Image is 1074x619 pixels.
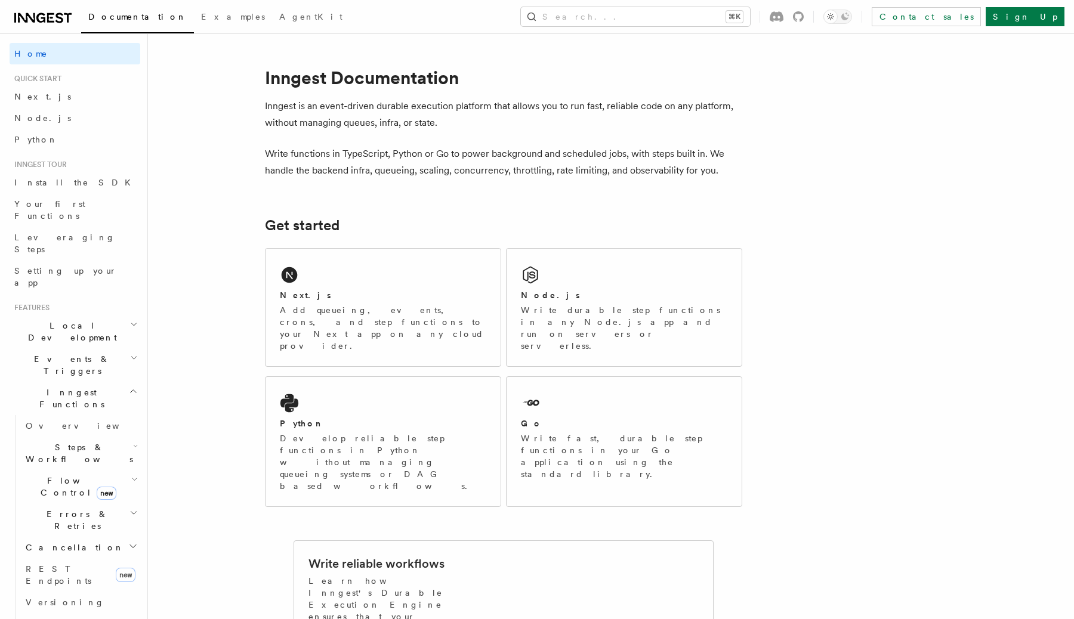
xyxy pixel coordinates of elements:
a: GoWrite fast, durable step functions in your Go application using the standard library. [506,376,742,507]
a: Examples [194,4,272,32]
span: Install the SDK [14,178,138,187]
a: PythonDevelop reliable step functions in Python without managing queueing systems or DAG based wo... [265,376,501,507]
a: Get started [265,217,340,234]
a: Next.jsAdd queueing, events, crons, and step functions to your Next app on any cloud provider. [265,248,501,367]
span: AgentKit [279,12,342,21]
p: Add queueing, events, crons, and step functions to your Next app on any cloud provider. [280,304,486,352]
p: Write durable step functions in any Node.js app and run on servers or serverless. [521,304,727,352]
span: Your first Functions [14,199,85,221]
h2: Write reliable workflows [308,555,445,572]
a: REST Endpointsnew [21,558,140,592]
span: Node.js [14,113,71,123]
button: Cancellation [21,537,140,558]
span: Documentation [88,12,187,21]
a: Documentation [81,4,194,33]
span: Events & Triggers [10,353,130,377]
a: Your first Functions [10,193,140,227]
span: Quick start [10,74,61,83]
span: Cancellation [21,541,124,553]
span: Home [14,48,48,60]
a: Install the SDK [10,172,140,193]
a: Versioning [21,592,140,613]
button: Inngest Functions [10,382,140,415]
p: Write functions in TypeScript, Python or Go to power background and scheduled jobs, with steps bu... [265,146,742,179]
span: Setting up your app [14,266,117,287]
span: Local Development [10,320,130,343]
a: Contact sales [872,7,981,26]
span: Steps & Workflows [21,441,133,465]
h2: Node.js [521,289,580,301]
span: Overview [26,421,149,431]
p: Develop reliable step functions in Python without managing queueing systems or DAG based workflows. [280,432,486,492]
button: Local Development [10,315,140,348]
span: Next.js [14,92,71,101]
p: Inngest is an event-driven durable execution platform that allows you to run fast, reliable code ... [265,98,742,131]
a: Setting up your app [10,260,140,293]
a: Leveraging Steps [10,227,140,260]
a: Overview [21,415,140,437]
span: Flow Control [21,475,131,499]
button: Search...⌘K [521,7,750,26]
span: REST Endpoints [26,564,91,586]
button: Steps & Workflows [21,437,140,470]
span: Inngest tour [10,160,67,169]
span: Versioning [26,598,104,607]
a: Node.js [10,107,140,129]
a: Sign Up [986,7,1064,26]
h1: Inngest Documentation [265,67,742,88]
span: Inngest Functions [10,386,129,410]
h2: Next.js [280,289,331,301]
span: Errors & Retries [21,508,129,532]
span: Python [14,135,58,144]
kbd: ⌘K [726,11,743,23]
a: Python [10,129,140,150]
button: Toggle dark mode [823,10,852,24]
span: new [97,487,116,500]
p: Write fast, durable step functions in your Go application using the standard library. [521,432,727,480]
span: Features [10,303,50,312]
a: Next.js [10,86,140,107]
button: Errors & Retries [21,503,140,537]
span: Leveraging Steps [14,233,115,254]
button: Events & Triggers [10,348,140,382]
h2: Go [521,417,542,429]
h2: Python [280,417,324,429]
a: Home [10,43,140,64]
a: Node.jsWrite durable step functions in any Node.js app and run on servers or serverless. [506,248,742,367]
a: AgentKit [272,4,350,32]
span: new [116,568,135,582]
span: Examples [201,12,265,21]
button: Flow Controlnew [21,470,140,503]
